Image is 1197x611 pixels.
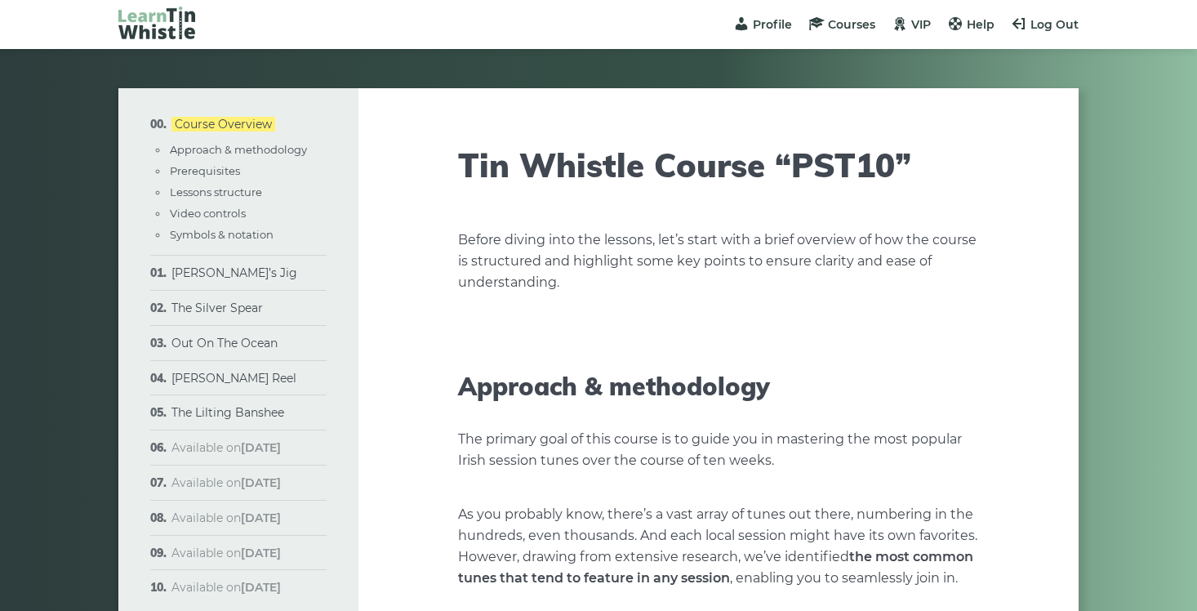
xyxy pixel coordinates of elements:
[170,228,274,241] a: Symbols & notation
[967,17,995,32] span: Help
[171,440,281,455] span: Available on
[171,117,275,132] a: Course Overview
[171,405,284,420] a: The Lilting Banshee
[118,7,195,39] img: LearnTinWhistle.com
[171,336,278,350] a: Out On The Ocean
[171,511,281,525] span: Available on
[458,429,979,471] p: The primary goal of this course is to guide you in mastering the most popular Irish session tunes...
[170,164,240,177] a: Prerequisites
[458,504,979,589] p: As you probably know, there’s a vast array of tunes out there, numbering in the hundreds, even th...
[828,17,875,32] span: Courses
[892,17,931,32] a: VIP
[241,580,281,595] strong: [DATE]
[171,580,281,595] span: Available on
[171,301,263,315] a: The Silver Spear
[241,475,281,490] strong: [DATE]
[171,546,281,560] span: Available on
[753,17,792,32] span: Profile
[170,143,307,156] a: Approach & methodology
[458,230,979,293] p: Before diving into the lessons, let’s start with a brief overview of how the course is structured...
[241,440,281,455] strong: [DATE]
[1030,17,1079,32] span: Log Out
[733,17,792,32] a: Profile
[911,17,931,32] span: VIP
[170,185,262,198] a: Lessons structure
[171,475,281,490] span: Available on
[1011,17,1079,32] a: Log Out
[458,145,979,185] h1: Tin Whistle Course “PST10”
[241,546,281,560] strong: [DATE]
[241,511,281,525] strong: [DATE]
[171,371,296,386] a: [PERSON_NAME] Reel
[458,372,979,401] h2: Approach & methodology
[170,207,246,220] a: Video controls
[171,265,297,280] a: [PERSON_NAME]’s Jig
[808,17,875,32] a: Courses
[947,17,995,32] a: Help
